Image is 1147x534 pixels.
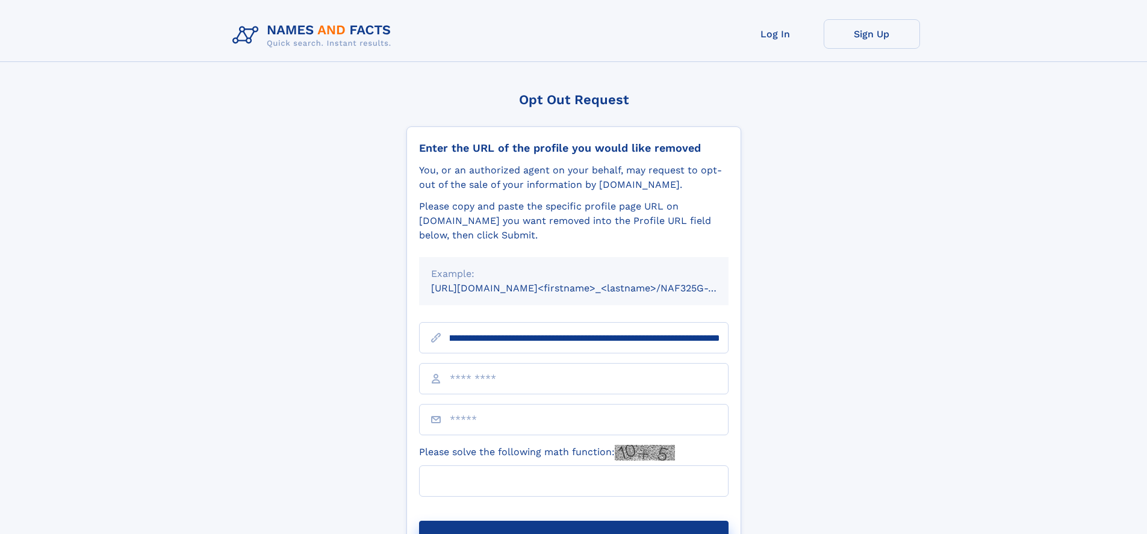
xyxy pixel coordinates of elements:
[431,267,716,281] div: Example:
[431,282,751,294] small: [URL][DOMAIN_NAME]<firstname>_<lastname>/NAF325G-xxxxxxxx
[419,199,729,243] div: Please copy and paste the specific profile page URL on [DOMAIN_NAME] you want removed into the Pr...
[419,141,729,155] div: Enter the URL of the profile you would like removed
[419,445,675,461] label: Please solve the following math function:
[406,92,741,107] div: Opt Out Request
[419,163,729,192] div: You, or an authorized agent on your behalf, may request to opt-out of the sale of your informatio...
[727,19,824,49] a: Log In
[228,19,401,52] img: Logo Names and Facts
[824,19,920,49] a: Sign Up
